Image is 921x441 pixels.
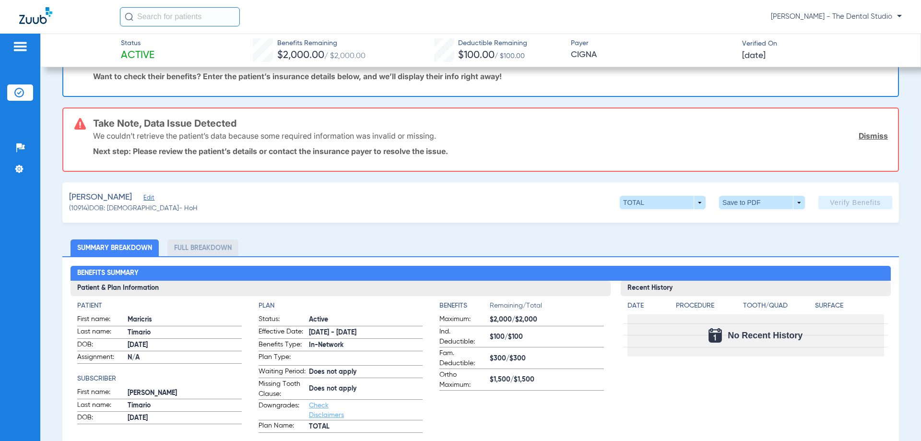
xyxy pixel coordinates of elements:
span: [DATE] [128,413,241,423]
app-breakdown-title: Benefits [439,301,490,314]
span: [DATE] [128,340,241,350]
app-breakdown-title: Tooth/Quad [743,301,812,314]
span: Timario [128,401,241,411]
span: First name: [77,387,124,399]
span: No Recent History [728,331,803,340]
span: [PERSON_NAME] [69,191,132,203]
button: Save to PDF [719,196,805,209]
span: Maricris [128,315,241,325]
span: First name: [77,314,124,326]
a: Check Disclaimers [309,402,344,418]
span: Fam. Deductible: [439,348,486,369]
img: Calendar [708,328,722,343]
img: Zuub Logo [19,7,52,24]
span: Waiting Period: [259,367,306,378]
span: / $100.00 [495,53,525,60]
span: [PERSON_NAME] [128,388,241,398]
h4: Tooth/Quad [743,301,812,311]
span: [DATE] [742,50,766,62]
span: DOB: [77,340,124,351]
span: Does not apply [309,367,423,377]
h4: Benefits [439,301,490,311]
h4: Surface [815,301,884,311]
h4: Plan [259,301,423,311]
img: error-icon [74,118,86,130]
span: $100/$100 [490,332,603,342]
span: Missing Tooth Clause: [259,379,306,399]
span: $2,000/$2,000 [490,315,603,325]
h4: Subscriber [77,374,241,384]
span: Edit [143,194,152,203]
span: Benefits Type: [259,340,306,351]
li: Summary Breakdown [71,239,159,256]
h2: Benefits Summary [71,266,890,281]
span: Deductible Remaining [458,38,527,48]
span: Status: [259,314,306,326]
span: [PERSON_NAME] - The Dental Studio [771,12,902,22]
h3: Take Note, Data Issue Detected [93,119,888,128]
span: (10914) DOB: [DEMOGRAPHIC_DATA] - HoH [69,203,198,214]
app-breakdown-title: Procedure [676,301,740,314]
span: Plan Type: [259,352,306,365]
li: Full Breakdown [167,239,238,256]
span: Maximum: [439,314,486,326]
span: Active [121,49,154,62]
span: Verified On [742,39,905,49]
img: hamburger-icon [12,41,28,52]
h4: Date [627,301,668,311]
span: Payer [571,38,734,48]
span: Downgrades: [259,401,306,420]
img: Search Icon [125,12,133,21]
span: Ind. Deductible: [439,327,486,347]
span: Timario [128,328,241,338]
input: Search for patients [120,7,240,26]
button: TOTAL [620,196,706,209]
span: Status [121,38,154,48]
span: Effective Date: [259,327,306,338]
app-breakdown-title: Surface [815,301,884,314]
span: $1,500/$1,500 [490,375,603,385]
span: Plan Name: [259,421,306,432]
span: Last name: [77,327,124,338]
p: We couldn’t retrieve the patient’s data because some required information was invalid or missing. [93,131,436,141]
p: Want to check their benefits? Enter the patient’s insurance details below, and we’ll display thei... [93,72,888,81]
app-breakdown-title: Date [627,301,668,314]
span: Assignment: [77,352,124,364]
span: In-Network [309,340,423,350]
span: [DATE] - [DATE] [309,328,423,338]
span: Benefits Remaining [277,38,366,48]
span: Active [309,315,423,325]
span: CIGNA [571,49,734,61]
span: Remaining/Total [490,301,603,314]
h3: Recent History [621,281,891,296]
span: TOTAL [309,422,423,432]
span: DOB: [77,413,124,424]
h3: Patient & Plan Information [71,281,610,296]
a: Dismiss [859,131,888,141]
span: Does not apply [309,384,423,394]
span: N/A [128,353,241,363]
h4: Patient [77,301,241,311]
span: $100.00 [458,50,495,60]
span: $300/$300 [490,354,603,364]
span: $2,000.00 [277,50,324,60]
span: Ortho Maximum: [439,370,486,390]
p: Next step: Please review the patient’s details or contact the insurance payer to resolve the issue. [93,146,888,156]
h4: Procedure [676,301,740,311]
span: Last name: [77,400,124,412]
span: / $2,000.00 [324,52,366,60]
